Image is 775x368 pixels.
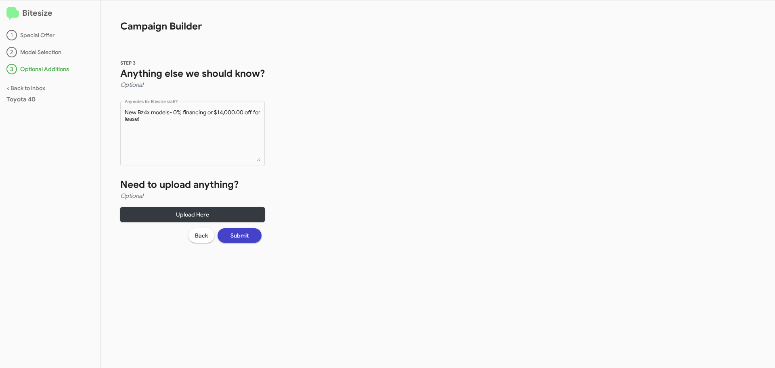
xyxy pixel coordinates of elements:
button: Submit [218,228,262,243]
h2: Bitesize [6,7,94,20]
div: Special Offer [6,30,94,40]
button: Back [189,228,214,243]
span: Submit [230,228,249,243]
div: Toyota 40 [6,95,94,103]
h1: Need to upload anything? [120,178,265,191]
h4: Optional [120,191,265,201]
h4: Optional [120,80,265,90]
span: STEP 3 [120,60,136,66]
h1: Campaign Builder [101,0,284,33]
button: Upload Here [120,207,265,222]
div: Model Selection [6,47,94,57]
a: < Back to inbox [6,84,45,92]
img: logo-minimal.svg [6,7,19,20]
div: 1 [6,30,17,40]
h1: Anything else we should know? [120,67,265,80]
span: Upload Here [127,207,258,222]
div: 3 [6,64,17,74]
div: Optional Additions [6,64,94,74]
div: 2 [6,47,17,57]
span: Back [195,228,208,243]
